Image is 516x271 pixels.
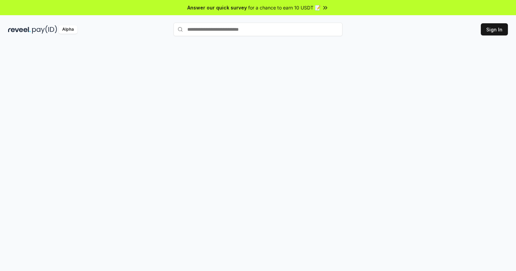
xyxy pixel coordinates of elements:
div: Alpha [58,25,77,34]
img: pay_id [32,25,57,34]
span: for a chance to earn 10 USDT 📝 [248,4,321,11]
span: Answer our quick survey [187,4,247,11]
img: reveel_dark [8,25,31,34]
button: Sign In [481,23,508,35]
